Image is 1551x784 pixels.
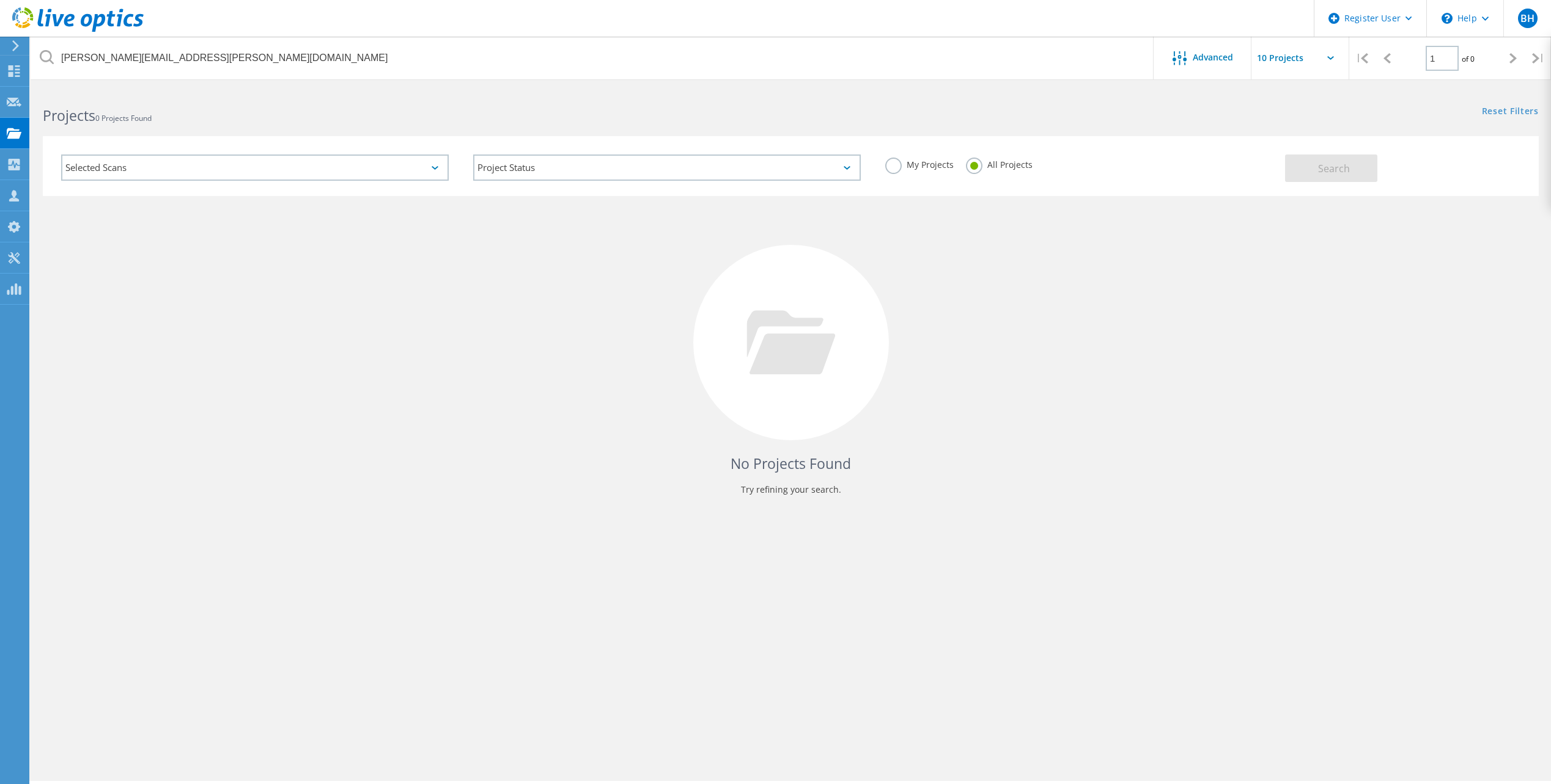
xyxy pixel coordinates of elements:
[1285,154,1377,182] button: Search
[55,454,1527,474] h4: No Projects Found
[1318,162,1350,175] span: Search
[12,26,144,34] a: Live Optics Dashboard
[966,158,1033,169] label: All Projects
[95,113,152,123] span: 0 Projects Found
[1442,13,1453,24] svg: \n
[1462,54,1475,64] span: of 0
[473,154,861,181] div: Project Status
[1520,13,1534,23] span: BH
[1526,37,1551,80] div: |
[1193,53,1233,62] span: Advanced
[1482,107,1539,117] a: Reset Filters
[885,158,954,169] label: My Projects
[43,106,95,125] b: Projects
[1349,37,1374,80] div: |
[61,154,449,181] div: Selected Scans
[31,37,1154,79] input: Search projects by name, owner, ID, company, etc
[55,480,1527,499] p: Try refining your search.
